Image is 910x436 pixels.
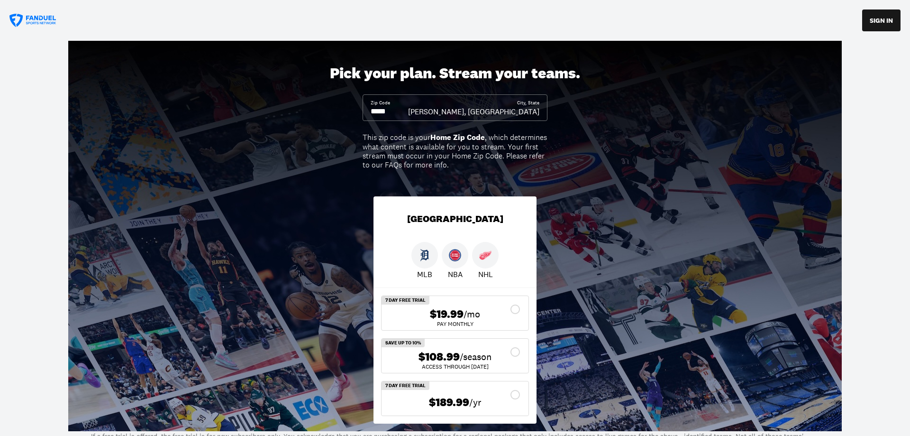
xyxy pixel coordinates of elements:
[382,381,429,390] div: 7 Day Free Trial
[330,65,580,83] div: Pick your plan. Stream your teams.
[448,269,463,280] p: NBA
[419,249,431,261] img: Tigers
[460,350,491,363] span: /season
[382,296,429,305] div: 7 Day Free Trial
[479,249,491,261] img: Red Wings
[419,350,460,364] span: $108.99
[373,196,537,242] div: [GEOGRAPHIC_DATA]
[408,106,539,117] div: [PERSON_NAME], [GEOGRAPHIC_DATA]
[464,307,480,321] span: /mo
[478,269,493,280] p: NHL
[430,307,464,321] span: $19.99
[389,321,521,327] div: Pay Monthly
[371,100,390,106] div: Zip Code
[389,364,521,370] div: ACCESS THROUGH [DATE]
[449,249,461,261] img: Pistons
[517,100,539,106] div: City, State
[430,132,485,142] b: Home Zip Code
[363,133,547,169] div: This zip code is your , which determines what content is available for you to stream. Your first ...
[429,396,469,409] span: $189.99
[862,9,901,31] button: SIGN IN
[382,339,425,347] div: Save Up To 10%
[469,396,482,409] span: /yr
[417,269,432,280] p: MLB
